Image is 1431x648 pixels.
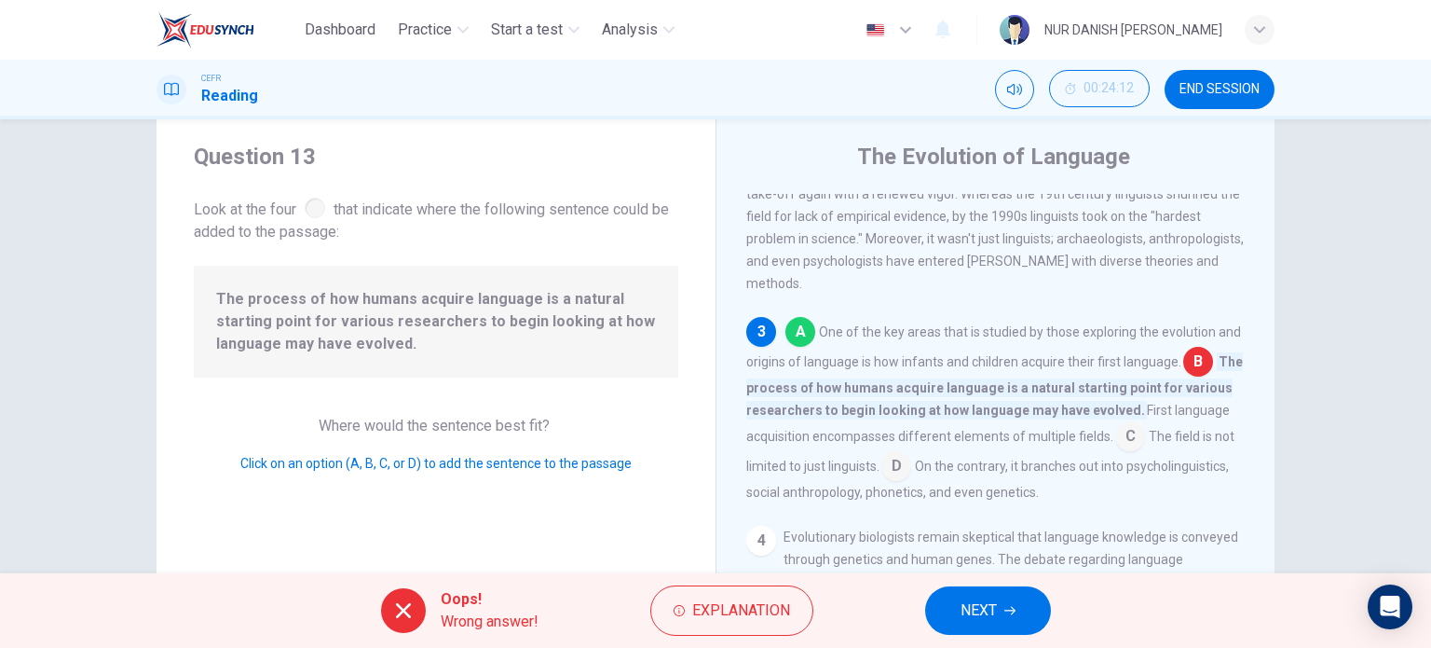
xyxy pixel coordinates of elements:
span: Analysis [602,19,658,41]
button: Dashboard [297,13,383,47]
h4: Question 13 [194,142,678,172]
button: END SESSION [1165,70,1274,109]
button: Start a test [484,13,587,47]
span: On the contrary, it branches out into psycholinguistics, social anthropology, phonetics, and even... [746,459,1229,500]
span: Start a test [491,19,563,41]
span: Click on an option (A, B, C, or D) to add the sentence to the passage [240,456,632,471]
img: en [864,23,887,37]
span: Explanation [692,598,790,624]
span: A [785,317,815,347]
button: NEXT [925,586,1051,635]
div: 3 [746,317,776,347]
div: Hide [1049,70,1150,109]
button: Analysis [594,13,682,47]
button: Explanation [650,586,813,636]
div: NUR DANISH [PERSON_NAME] [1044,19,1222,41]
div: 4 [746,526,776,556]
span: C [1115,421,1145,451]
h4: The Evolution of Language [857,142,1130,172]
span: Practice [398,19,452,41]
span: Wrong answer! [441,611,538,633]
button: 00:24:12 [1049,70,1150,107]
span: Dashboard [305,19,375,41]
span: NEXT [961,598,997,624]
div: Mute [995,70,1034,109]
span: Oops! [441,588,538,611]
span: One of the key areas that is studied by those exploring the evolution and origins of language is ... [746,324,1241,369]
span: D [881,451,911,481]
span: The process of how humans acquire language is a natural starting point for various researchers to... [746,352,1243,420]
button: Practice [390,13,476,47]
a: EduSynch logo [157,11,297,48]
span: Where would the sentence best fit? [319,417,553,434]
span: CEFR [201,72,221,85]
span: Look at the four that indicate where the following sentence could be added to the passage: [194,194,678,243]
span: The process of how humans acquire language is a natural starting point for various researchers to... [216,288,656,355]
img: Profile picture [1000,15,1029,45]
span: B [1183,347,1213,377]
span: 00:24:12 [1083,81,1134,96]
h1: Reading [201,85,258,107]
span: END SESSION [1179,82,1260,97]
div: Open Intercom Messenger [1368,585,1412,629]
img: EduSynch logo [157,11,254,48]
